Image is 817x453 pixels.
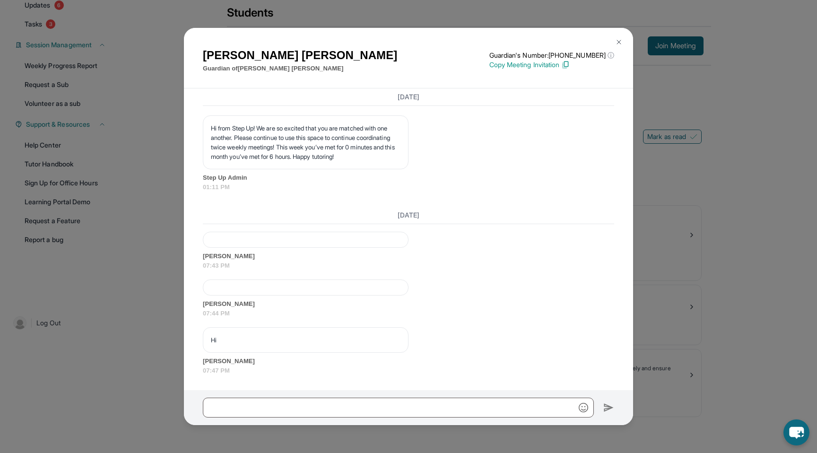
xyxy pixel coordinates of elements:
[608,51,614,60] span: ⓘ
[211,123,400,161] p: Hi from Step Up! We are so excited that you are matched with one another. Please continue to use ...
[203,92,614,102] h3: [DATE]
[489,60,614,70] p: Copy Meeting Invitation
[203,299,614,309] span: [PERSON_NAME]
[203,261,614,270] span: 07:43 PM
[203,366,614,375] span: 07:47 PM
[603,402,614,413] img: Send icon
[211,335,400,345] p: Hi
[203,183,614,192] span: 01:11 PM
[579,403,588,412] img: Emoji
[203,47,397,64] h1: [PERSON_NAME] [PERSON_NAME]
[783,419,809,445] button: chat-button
[615,38,623,46] img: Close Icon
[203,64,397,73] p: Guardian of [PERSON_NAME] [PERSON_NAME]
[203,210,614,220] h3: [DATE]
[203,173,614,183] span: Step Up Admin
[203,309,614,318] span: 07:44 PM
[203,252,614,261] span: [PERSON_NAME]
[561,61,570,69] img: Copy Icon
[489,51,614,60] p: Guardian's Number: [PHONE_NUMBER]
[203,357,614,366] span: [PERSON_NAME]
